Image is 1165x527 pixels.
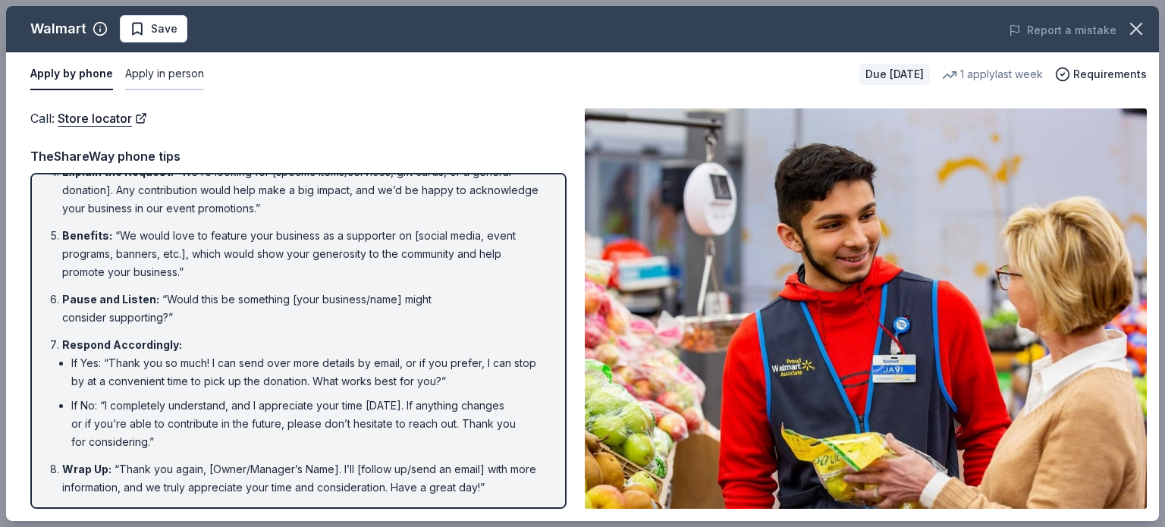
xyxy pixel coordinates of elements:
li: “Would this be something [your business/name] might consider supporting?” [62,290,544,327]
span: Save [151,20,177,38]
div: Due [DATE] [859,64,930,85]
button: Apply by phone [30,58,113,90]
button: Report a mistake [1009,21,1116,39]
li: If Yes: “Thank you so much! I can send over more details by email, or if you prefer, I can stop b... [71,354,544,391]
img: Image for Walmart [585,108,1147,509]
button: Requirements [1055,65,1147,83]
span: Requirements [1073,65,1147,83]
li: “Thank you again, [Owner/Manager’s Name]. I’ll [follow up/send an email] with more information, a... [62,460,544,497]
div: 1 apply last week [942,65,1043,83]
div: TheShareWay phone tips [30,146,567,166]
span: Respond Accordingly : [62,338,182,351]
span: Explain the Request : [62,165,174,178]
div: Call : [30,108,567,128]
li: “We’re looking for [specific items/services, gift cards, or a general donation]. Any contribution... [62,163,544,218]
span: Wrap Up : [62,463,111,475]
button: Apply in person [125,58,204,90]
li: “We would love to feature your business as a supporter on [social media, event programs, banners,... [62,227,544,281]
div: Walmart [30,17,86,41]
button: Save [120,15,187,42]
span: Benefits : [62,229,112,242]
a: Store locator [58,108,147,128]
li: If No: “I completely understand, and I appreciate your time [DATE]. If anything changes or if you... [71,397,544,451]
span: Pause and Listen : [62,293,159,306]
